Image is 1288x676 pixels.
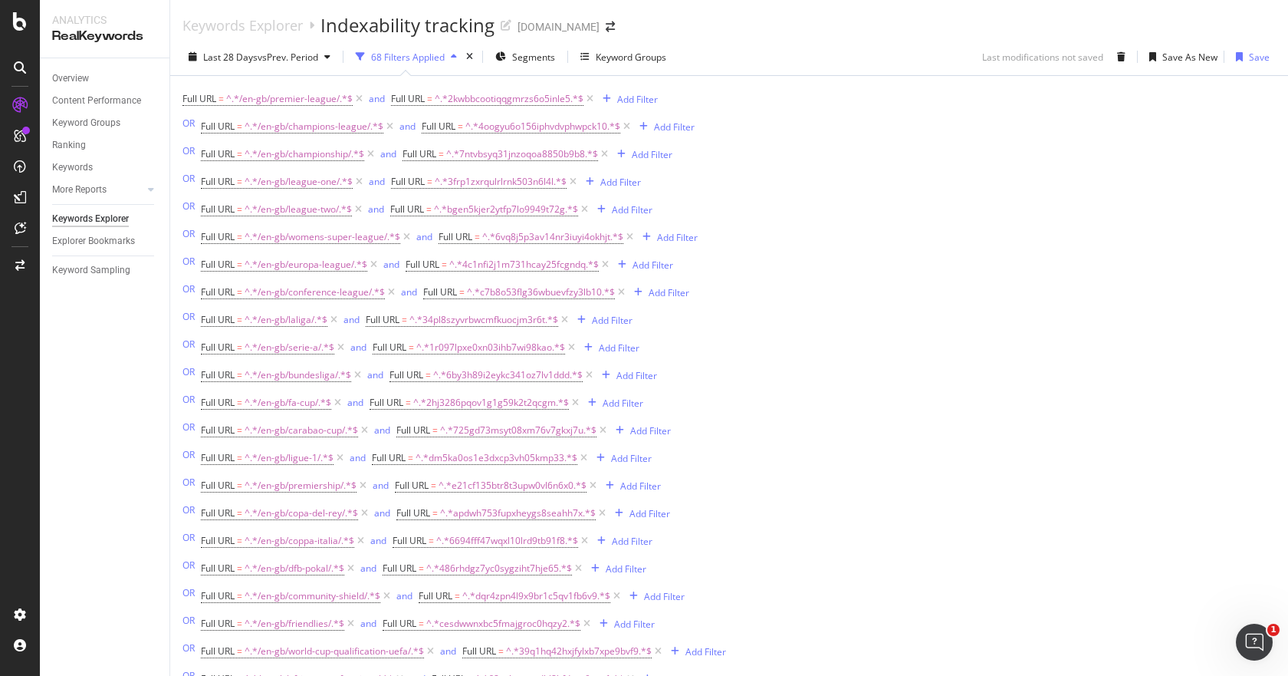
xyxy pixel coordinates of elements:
[383,562,416,575] span: Full URL
[201,313,235,326] span: Full URL
[423,285,457,298] span: Full URL
[370,533,386,548] button: and
[370,396,403,409] span: Full URL
[182,226,195,241] button: OR
[182,17,303,34] a: Keywords Explorer
[632,259,673,272] div: Add Filter
[374,506,390,519] div: and
[380,147,396,160] div: and
[237,617,242,630] span: =
[182,143,195,158] button: OR
[396,589,412,603] button: and
[237,506,242,519] span: =
[182,199,195,213] button: OR
[612,535,652,548] div: Add Filter
[182,171,195,186] button: OR
[52,262,130,279] div: Keyword Sampling
[245,309,327,331] span: ^.*/en-gb/laliga/.*$
[360,617,376,630] div: and
[440,420,596,441] span: ^.*725gd73msyt08xm76v7gkxj7u.*$
[182,641,195,655] div: OR
[201,147,235,160] span: Full URL
[370,534,386,547] div: and
[245,226,400,248] span: ^.*/en-gb/womens-super-league/.*$
[52,137,159,153] a: Ranking
[427,92,432,105] span: =
[592,314,632,327] div: Add Filter
[226,88,353,110] span: ^.*/en-gb/premier-league/.*$
[459,285,465,298] span: =
[360,562,376,575] div: and
[182,117,195,130] div: OR
[374,506,390,520] button: and
[201,589,235,602] span: Full URL
[609,504,670,523] button: Add Filter
[182,475,195,490] button: OR
[402,313,407,326] span: =
[245,254,367,275] span: ^.*/en-gb/europa-league/.*$
[426,613,580,635] span: ^.*cesdwwnxbc5fmajgroc0hqzy2.*$
[383,617,416,630] span: Full URL
[458,120,463,133] span: =
[409,309,558,331] span: ^.*34pl8szyvrbwcmfkuocjm3r6t.*$
[463,49,476,64] div: times
[389,368,423,381] span: Full URL
[1236,624,1273,661] iframe: Intercom live chat
[440,644,456,658] button: and
[614,618,655,631] div: Add Filter
[611,452,652,465] div: Add Filter
[623,587,685,605] button: Add Filter
[201,424,235,437] span: Full URL
[419,589,452,602] span: Full URL
[369,92,385,105] div: and
[201,396,235,409] span: Full URL
[237,258,242,271] span: =
[182,420,195,434] button: OR
[347,395,363,410] button: and
[182,144,195,157] div: OR
[237,120,242,133] span: =
[52,115,120,131] div: Keyword Groups
[369,91,385,106] button: and
[201,645,235,658] span: Full URL
[649,286,689,299] div: Add Filter
[182,338,195,351] div: OR
[245,585,380,607] span: ^.*/en-gb/community-shield/.*$
[435,88,583,110] span: ^.*2kwbbcootiqqgmrzs6o5inle5.*$
[360,561,376,575] button: and
[395,479,429,492] span: Full URL
[182,392,195,407] button: OR
[350,450,366,465] button: and
[237,562,242,575] span: =
[413,392,569,414] span: ^.*2hj3286pqov1g1g59k2t2qcgm.*$
[343,313,360,326] div: and
[52,28,157,45] div: RealKeywords
[237,396,242,409] span: =
[52,160,93,176] div: Keywords
[366,313,399,326] span: Full URL
[182,614,195,627] div: OR
[237,645,242,658] span: =
[203,51,258,64] span: Last 28 Days
[182,255,195,268] div: OR
[182,172,195,185] div: OR
[52,93,141,109] div: Content Performance
[1143,45,1217,69] button: Save As New
[611,145,672,163] button: Add Filter
[245,199,352,220] span: ^.*/en-gb/league-two/.*$
[630,424,671,437] div: Add Filter
[1249,51,1270,64] div: Save
[52,93,159,109] a: Content Performance
[436,530,578,552] span: ^.*6694fff47wqxl10lrd9tb91f8.*$
[1267,624,1280,636] span: 1
[182,559,195,572] div: OR
[383,258,399,271] div: and
[52,182,107,198] div: More Reports
[350,45,463,69] button: 68 Filters Applied
[367,368,383,381] div: and
[350,340,366,354] button: and
[245,641,424,662] span: ^.*/en-gb/world-cup-qualification-uefa/.*$
[52,71,89,87] div: Overview
[439,475,586,496] span: ^.*e21cf135btr8t3upw0vl6n6x0.*$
